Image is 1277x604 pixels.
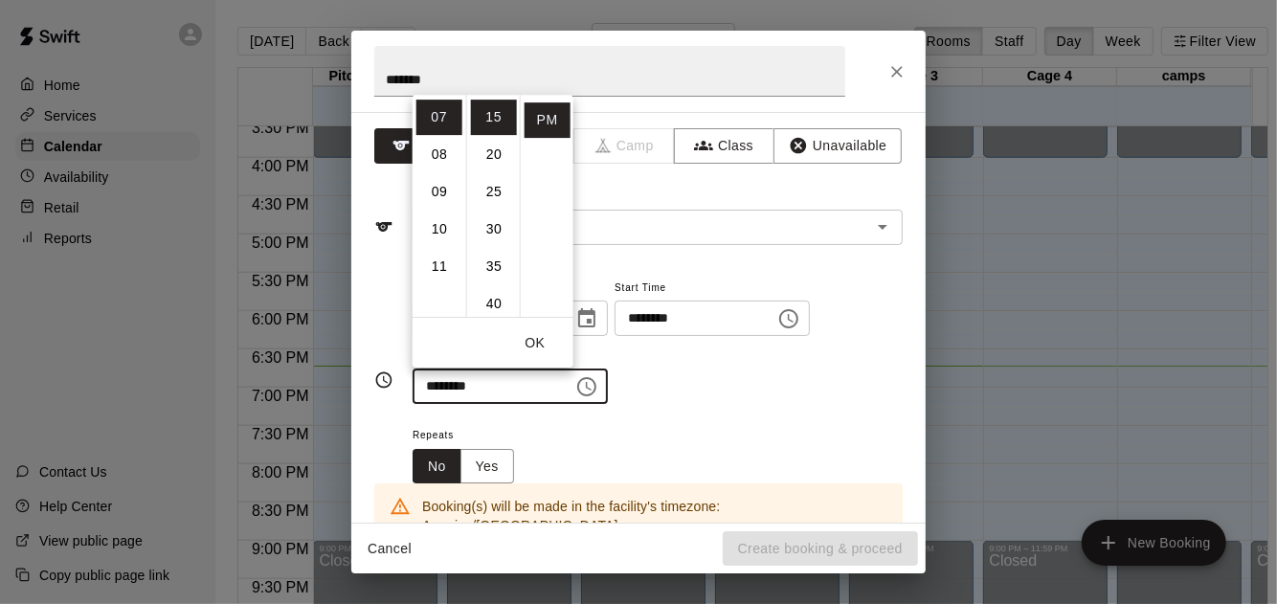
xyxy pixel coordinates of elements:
[525,102,571,138] li: PM
[466,95,520,317] ul: Select minutes
[520,95,573,317] ul: Select meridiem
[471,249,517,284] li: 35 minutes
[413,423,529,449] span: Repeats
[471,100,517,135] li: 15 minutes
[460,449,514,484] button: Yes
[416,249,462,284] li: 11 hours
[770,300,808,338] button: Choose time, selected time is 6:45 PM
[422,489,887,543] div: Booking(s) will be made in the facility's timezone: America/[GEOGRAPHIC_DATA]
[416,212,462,247] li: 10 hours
[416,137,462,172] li: 8 hours
[416,100,462,135] li: 7 hours
[773,128,902,164] button: Unavailable
[880,55,914,89] button: Close
[471,62,517,98] li: 10 minutes
[568,300,606,338] button: Choose date, selected date is Oct 15, 2025
[413,449,514,484] div: outlined button group
[471,212,517,247] li: 30 minutes
[674,128,774,164] button: Class
[574,128,675,164] span: Camps can only be created in the Services page
[504,325,566,361] button: OK
[413,95,466,317] ul: Select hours
[374,128,475,164] button: Rental
[525,65,571,101] li: AM
[413,449,461,484] button: No
[568,368,606,406] button: Choose time, selected time is 7:15 PM
[374,217,393,236] svg: Service
[471,137,517,172] li: 20 minutes
[471,286,517,322] li: 40 minutes
[416,174,462,210] li: 9 hours
[416,62,462,98] li: 6 hours
[615,276,810,302] span: Start Time
[374,370,393,390] svg: Timing
[471,174,517,210] li: 25 minutes
[869,213,896,240] button: Open
[359,531,420,567] button: Cancel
